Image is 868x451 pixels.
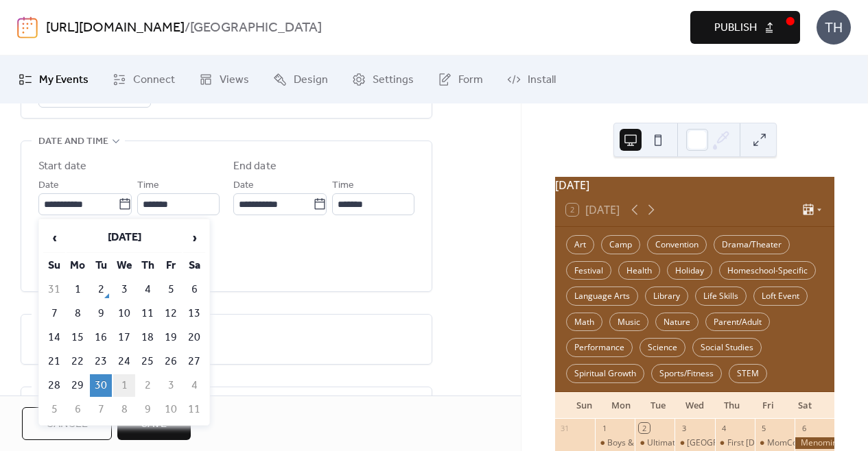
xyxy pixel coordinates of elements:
[137,278,159,301] td: 4
[43,302,65,325] td: 7
[647,235,707,254] div: Convention
[8,61,99,98] a: My Events
[640,392,677,419] div: Tue
[667,261,712,280] div: Holiday
[640,338,685,357] div: Science
[133,72,175,88] span: Connect
[618,261,660,280] div: Health
[44,224,64,252] span: ‹
[113,350,135,373] td: 24
[559,423,570,433] div: 31
[90,350,112,373] td: 23
[799,423,809,433] div: 6
[655,313,699,332] div: Nature
[727,437,841,449] div: First [DATE] Books and Treats
[137,350,159,373] td: 25
[679,423,689,433] div: 3
[795,437,834,449] div: Menominee Park Zoo: Snooze at the Zoo
[233,178,254,194] span: Date
[160,374,182,397] td: 3
[90,374,112,397] td: 30
[46,416,88,432] span: Cancel
[160,326,182,349] td: 19
[137,326,159,349] td: 18
[38,178,59,194] span: Date
[635,437,675,449] div: Ultimate Fusion Athletics: Family Open Gym
[713,392,750,419] div: Thu
[719,261,816,280] div: Homeschool-Specific
[90,302,112,325] td: 9
[607,437,743,449] div: Boys & Girls Brigade: Climbing Club
[184,224,204,252] span: ›
[160,302,182,325] td: 12
[692,338,762,357] div: Social Studies
[566,392,603,419] div: Sun
[263,61,338,98] a: Design
[137,398,159,421] td: 9
[497,61,566,98] a: Install
[113,278,135,301] td: 3
[113,374,135,397] td: 1
[183,302,205,325] td: 13
[137,302,159,325] td: 11
[528,72,556,88] span: Install
[141,416,167,432] span: Save
[185,15,190,41] b: /
[645,287,688,306] div: Library
[17,16,38,38] img: logo
[715,437,755,449] div: First Thursday Books and Treats
[137,374,159,397] td: 2
[67,223,182,253] th: [DATE]
[603,392,640,419] div: Mon
[786,392,823,419] div: Sat
[677,392,714,419] div: Wed
[183,374,205,397] td: 4
[113,302,135,325] td: 10
[67,326,89,349] td: 15
[599,423,609,433] div: 1
[183,326,205,349] td: 20
[43,350,65,373] td: 21
[102,61,185,98] a: Connect
[566,313,602,332] div: Math
[67,254,89,277] th: Mo
[714,235,790,254] div: Drama/Theater
[183,254,205,277] th: Sa
[609,313,648,332] div: Music
[43,254,65,277] th: Su
[332,178,354,194] span: Time
[113,254,135,277] th: We
[90,254,112,277] th: Tu
[675,437,714,449] div: Neenah Plaza: HomeSchool Skating
[90,278,112,301] td: 2
[38,158,86,175] div: Start date
[373,72,414,88] span: Settings
[67,350,89,373] td: 22
[43,398,65,421] td: 5
[719,423,729,433] div: 4
[67,374,89,397] td: 29
[137,254,159,277] th: Th
[160,350,182,373] td: 26
[160,254,182,277] th: Fr
[43,278,65,301] td: 31
[601,235,640,254] div: Camp
[705,313,770,332] div: Parent/Adult
[750,392,787,419] div: Fri
[639,423,649,433] div: 2
[566,364,644,383] div: Spiritual Growth
[22,407,112,440] a: Cancel
[566,338,633,357] div: Performance
[714,20,757,36] span: Publish
[294,72,328,88] span: Design
[342,61,424,98] a: Settings
[67,278,89,301] td: 1
[759,423,769,433] div: 5
[566,261,611,280] div: Festival
[687,437,853,449] div: [GEOGRAPHIC_DATA]: HomeSchool Skating
[46,15,185,41] a: [URL][DOMAIN_NAME]
[113,326,135,349] td: 17
[647,437,813,449] div: Ultimate Fusion Athletics: Family Open Gym
[233,158,277,175] div: End date
[695,287,747,306] div: Life Skills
